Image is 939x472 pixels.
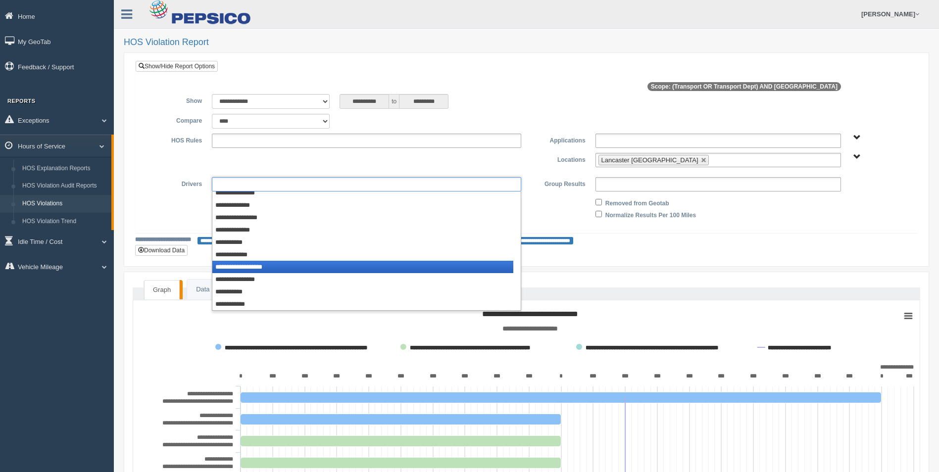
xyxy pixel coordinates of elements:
a: HOS Explanation Reports [18,160,111,178]
label: Applications [526,134,590,145]
label: Locations [527,153,591,165]
label: Compare [143,114,207,126]
label: Drivers [143,177,207,189]
a: HOS Violation Trend [18,213,111,231]
a: HOS Violation Audit Reports [18,177,111,195]
label: Normalize Results Per 100 Miles [605,208,696,220]
label: Show [143,94,207,106]
label: HOS Rules [143,134,207,145]
label: Removed from Geotab [605,196,669,208]
h2: HOS Violation Report [124,38,929,47]
a: Show/Hide Report Options [136,61,218,72]
label: Group Results [526,177,590,189]
a: Data [187,280,218,300]
a: Graph [144,280,180,300]
span: Lancaster [GEOGRAPHIC_DATA] [601,156,698,164]
span: to [389,94,399,109]
button: Download Data [135,245,188,256]
span: Scope: (Transport OR Transport Dept) AND [GEOGRAPHIC_DATA] [647,82,841,91]
a: HOS Violations [18,195,111,213]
